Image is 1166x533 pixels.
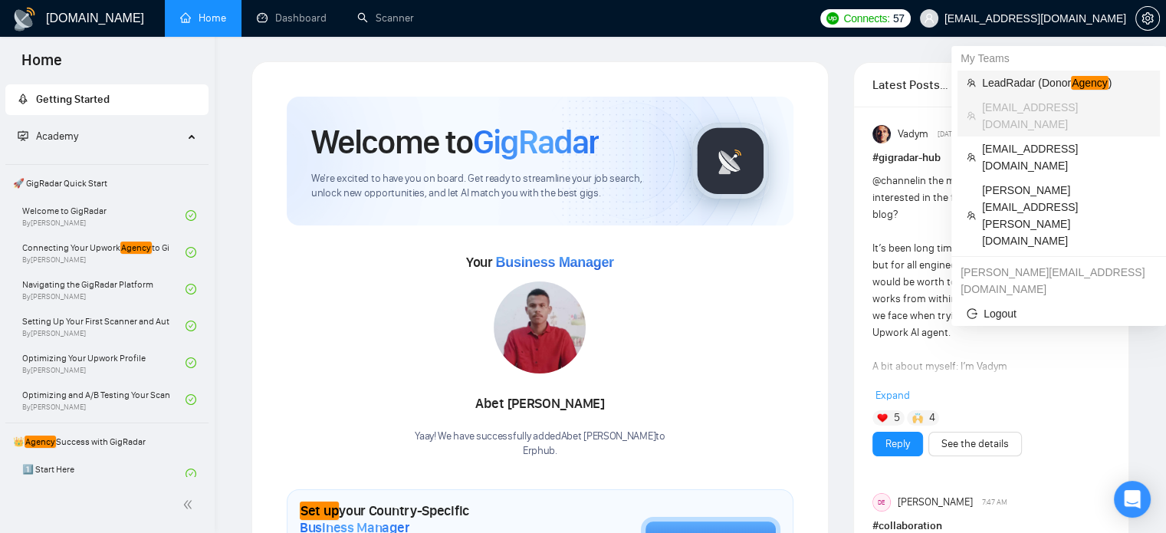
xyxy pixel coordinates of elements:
[22,457,186,491] a: 1️⃣ Start Here
[1136,12,1159,25] span: setting
[897,494,972,511] span: [PERSON_NAME]
[982,99,1151,133] span: [EMAIL_ADDRESS][DOMAIN_NAME]
[22,272,186,306] a: Navigating the GigRadar PlatformBy[PERSON_NAME]
[872,150,1110,166] h1: # gigradar-hub
[938,127,958,141] span: [DATE]
[415,391,665,417] div: Abet [PERSON_NAME]
[912,413,923,423] img: 🙌
[897,126,928,143] span: Vadym
[311,121,599,163] h1: Welcome to
[7,426,207,457] span: 👑 Success with GigRadar
[1114,481,1151,518] div: Open Intercom Messenger
[186,394,196,405] span: check-circle
[415,444,665,459] p: Erphub .
[22,309,186,343] a: Setting Up Your First Scanner and Auto-BidderBy[PERSON_NAME]
[466,254,614,271] span: Your
[692,123,769,199] img: gigradar-logo.png
[7,168,207,199] span: 🚀 GigRadar Quick Start
[357,12,414,25] a: searchScanner
[186,357,196,368] span: check-circle
[967,111,976,120] span: team
[982,140,1151,174] span: [EMAIL_ADDRESS][DOMAIN_NAME]
[311,172,668,201] span: We're excited to have you on board. Get ready to streamline your job search, unlock new opportuni...
[18,130,78,143] span: Academy
[1135,6,1160,31] button: setting
[951,46,1166,71] div: My Teams
[257,12,327,25] a: dashboardDashboard
[22,346,186,380] a: Optimizing Your Upwork ProfileBy[PERSON_NAME]
[967,308,977,319] span: logout
[951,260,1166,301] div: iryna.g@gigradar.io
[186,210,196,221] span: check-circle
[967,305,1151,322] span: Logout
[872,125,891,143] img: Vadym
[843,10,889,27] span: Connects:
[22,199,186,232] a: Welcome to GigRadarBy[PERSON_NAME]
[300,502,339,520] em: Set up
[877,413,888,423] img: ❤️
[967,153,976,162] span: team
[36,93,110,106] span: Getting Started
[872,75,949,94] span: Latest Posts from the GigRadar Community
[182,497,198,512] span: double-left
[894,410,900,426] span: 5
[415,429,665,459] div: Yaay! We have successfully added Abet [PERSON_NAME] to
[928,432,1022,456] button: See the details
[982,74,1151,91] span: LeadRadar (Donor )
[982,495,1007,509] span: 7:47 AM
[180,12,226,25] a: homeHome
[22,235,186,269] a: Connecting Your UpworkAgencyto GigRadarBy[PERSON_NAME]
[941,436,1009,452] a: See the details
[25,436,56,448] em: Agency
[495,255,613,270] span: Business Manager
[12,7,37,31] img: logo
[186,247,196,258] span: check-circle
[5,84,209,115] li: Getting Started
[473,121,599,163] span: GigRadar
[186,321,196,331] span: check-circle
[1071,76,1109,90] em: Agency
[873,494,890,511] div: DE
[875,389,910,402] span: Expand
[924,13,934,24] span: user
[18,94,28,104] span: rocket
[928,410,934,426] span: 4
[967,211,976,220] span: team
[9,49,74,81] span: Home
[872,432,923,456] button: Reply
[494,281,586,373] img: 1705393970746-dllhost_XiKCzqunph.png
[893,10,905,27] span: 57
[186,284,196,294] span: check-circle
[1135,12,1160,25] a: setting
[186,469,196,479] span: check-circle
[885,436,910,452] a: Reply
[18,130,28,141] span: fund-projection-screen
[36,130,78,143] span: Academy
[826,12,839,25] img: upwork-logo.png
[872,174,918,187] span: @channel
[22,383,186,416] a: Optimizing and A/B Testing Your Scanner for Better ResultsBy[PERSON_NAME]
[982,182,1151,249] span: [PERSON_NAME][EMAIL_ADDRESS][PERSON_NAME][DOMAIN_NAME]
[967,78,976,87] span: team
